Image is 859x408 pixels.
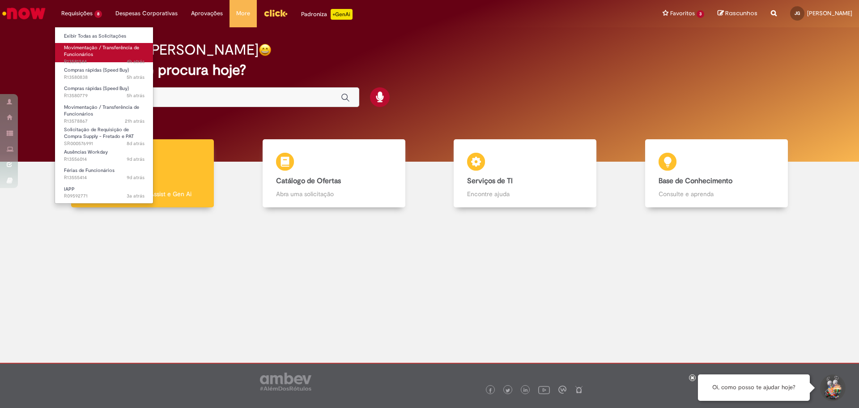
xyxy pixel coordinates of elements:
span: Despesas Corporativas [115,9,178,18]
span: R13578867 [64,118,145,125]
a: Aberto R13580779 : Compras rápidas (Speed Buy) [55,84,153,100]
span: Ausências Workday [64,149,108,155]
span: R13580779 [64,92,145,99]
span: 5h atrás [127,92,145,99]
span: 21h atrás [125,118,145,125]
img: ServiceNow [1,4,47,22]
span: IAPP [64,186,75,193]
span: 3a atrás [127,193,145,199]
a: Aberto R09592771 : IAPP [55,185,153,201]
p: +GenAi [331,9,353,20]
button: Iniciar Conversa de Suporte [819,374,846,401]
a: Serviços de TI Encontre ajuda [429,139,621,208]
a: Aberto R13580838 : Compras rápidas (Speed Buy) [55,65,153,82]
span: R13580838 [64,74,145,81]
b: Base de Conhecimento [659,176,732,185]
b: Catálogo de Ofertas [276,176,341,185]
span: R13555414 [64,174,145,181]
span: 9d atrás [127,156,145,163]
span: Movimentação / Transferência de Funcionários [64,44,139,58]
a: Aberto SR000576991 : Solicitação de Requisição de Compra Supply - Fretado e PAT [55,125,153,144]
p: Encontre ajuda [467,189,583,198]
span: Aprovações [191,9,223,18]
time: 30/09/2025 12:27:01 [127,58,145,65]
span: 5h atrás [127,74,145,81]
time: 30/09/2025 11:11:41 [127,92,145,99]
time: 22/09/2025 15:47:59 [127,156,145,163]
span: 4h atrás [127,58,145,65]
span: More [236,9,250,18]
a: Aberto R13556014 : Ausências Workday [55,147,153,164]
span: Movimentação / Transferência de Funcionários [64,104,139,118]
span: Requisições [61,9,93,18]
time: 02/03/2023 07:54:52 [127,193,145,199]
span: R09592771 [64,193,145,200]
span: Compras rápidas (Speed Buy) [64,67,129,73]
p: Consulte e aprenda [659,189,774,198]
span: 8 [94,10,102,18]
img: logo_footer_facebook.png [488,388,493,393]
span: JG [795,10,800,16]
a: Base de Conhecimento Consulte e aprenda [621,139,812,208]
span: [PERSON_NAME] [807,9,852,17]
time: 29/09/2025 18:34:31 [125,118,145,125]
div: Oi, como posso te ajudar hoje? [698,374,810,401]
img: logo_footer_workplace.png [558,386,566,394]
span: 8d atrás [127,140,145,147]
img: logo_footer_ambev_rotulo_gray.png [260,373,311,391]
a: Catálogo de Ofertas Abra uma solicitação [238,139,430,208]
a: Aberto R13581244 : Movimentação / Transferência de Funcionários [55,43,153,62]
span: Férias de Funcionários [64,167,115,174]
img: happy-face.png [259,43,272,56]
time: 30/09/2025 11:21:01 [127,74,145,81]
b: Serviços de TI [467,176,513,185]
span: Compras rápidas (Speed Buy) [64,85,129,92]
a: Aberto R13578867 : Movimentação / Transferência de Funcionários [55,103,153,122]
span: Solicitação de Requisição de Compra Supply - Fretado e PAT [64,126,134,140]
a: Exibir Todas as Solicitações [55,31,153,41]
img: logo_footer_naosei.png [575,386,583,394]
span: R13581244 [64,58,145,65]
span: 9d atrás [127,174,145,181]
img: logo_footer_twitter.png [506,388,510,393]
time: 23/09/2025 08:41:26 [127,140,145,147]
span: SR000576991 [64,140,145,147]
time: 22/09/2025 14:10:13 [127,174,145,181]
p: Abra uma solicitação [276,189,392,198]
img: logo_footer_youtube.png [538,384,550,395]
span: R13556014 [64,156,145,163]
a: Tirar dúvidas Tirar dúvidas com Lupi Assist e Gen Ai [47,139,238,208]
a: Rascunhos [718,9,757,18]
span: Favoritos [670,9,695,18]
a: Aberto R13555414 : Férias de Funcionários [55,166,153,182]
h2: Boa tarde, [PERSON_NAME] [77,42,259,58]
div: Padroniza [301,9,353,20]
span: 3 [697,10,704,18]
span: Rascunhos [725,9,757,17]
img: click_logo_yellow_360x200.png [264,6,288,20]
img: logo_footer_linkedin.png [523,388,528,393]
ul: Requisições [55,27,153,204]
h2: O que você procura hoje? [77,62,782,78]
